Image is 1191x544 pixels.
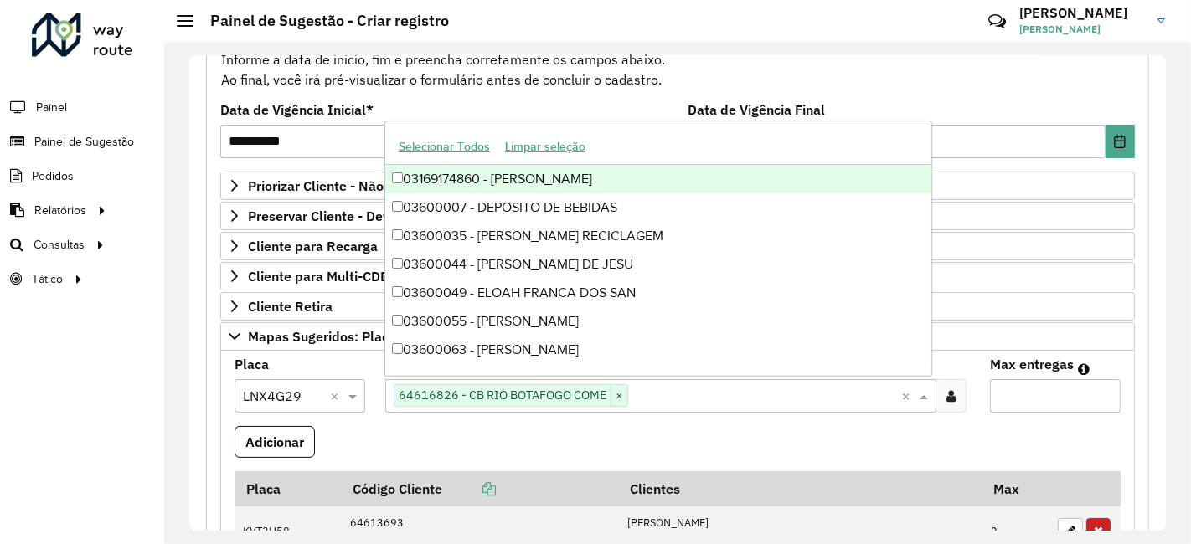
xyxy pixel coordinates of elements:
[688,100,825,120] label: Data de Vigência Final
[385,222,931,250] div: 03600035 - [PERSON_NAME] RECICLAGEM
[36,99,67,116] span: Painel
[32,167,74,185] span: Pedidos
[385,307,931,336] div: 03600055 - [PERSON_NAME]
[391,134,498,160] button: Selecionar Todos
[34,202,86,219] span: Relatórios
[34,236,85,254] span: Consultas
[235,354,269,374] label: Placa
[982,471,1049,506] th: Max
[342,471,619,506] th: Código Cliente
[384,121,932,376] ng-dropdown-panel: Options list
[235,471,342,506] th: Placa
[248,269,484,283] span: Cliente para Multi-CDD/Internalização
[32,270,63,288] span: Tático
[385,165,931,193] div: 03169174860 - [PERSON_NAME]
[248,209,589,223] span: Preservar Cliente - Devem ficar no buffer, não roteirizar
[1078,362,1090,376] em: Máximo de clientes que serão colocados na mesma rota com os clientes informados
[385,336,931,364] div: 03600063 - [PERSON_NAME]
[385,250,931,279] div: 03600044 - [PERSON_NAME] DE JESU
[248,239,378,253] span: Cliente para Recarga
[220,322,1135,351] a: Mapas Sugeridos: Placa-Cliente
[385,279,931,307] div: 03600049 - ELOAH FRANCA DOS SAN
[990,354,1074,374] label: Max entregas
[619,471,982,506] th: Clientes
[220,202,1135,230] a: Preservar Cliente - Devem ficar no buffer, não roteirizar
[385,193,931,222] div: 03600007 - DEPOSITO DE BEBIDAS
[394,385,611,405] span: 64616826 - CB RIO BOTAFOGO COME
[34,133,134,151] span: Painel de Sugestão
[248,179,522,192] span: Priorizar Cliente - Não podem ficar no buffer
[330,386,344,406] span: Clear all
[385,364,931,393] div: 03600137 - SHIRLEI DA
[220,292,1135,321] a: Cliente Retira
[193,12,449,30] h2: Painel de Sugestão - Criar registro
[1019,5,1145,21] h3: [PERSON_NAME]
[220,100,374,120] label: Data de Vigência Inicial
[498,134,593,160] button: Limpar seleção
[1106,125,1135,158] button: Choose Date
[248,300,333,313] span: Cliente Retira
[442,480,496,497] a: Copiar
[248,330,445,343] span: Mapas Sugeridos: Placa-Cliente
[220,262,1135,290] a: Cliente para Multi-CDD/Internalização
[220,172,1135,200] a: Priorizar Cliente - Não podem ficar no buffer
[235,426,315,458] button: Adicionar
[611,386,627,406] span: ×
[1019,22,1145,37] span: [PERSON_NAME]
[979,3,1015,39] a: Contato Rápido
[220,28,1135,90] div: Informe a data de inicio, fim e preencha corretamente os campos abaixo. Ao final, você irá pré-vi...
[220,232,1135,260] a: Cliente para Recarga
[901,386,915,406] span: Clear all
